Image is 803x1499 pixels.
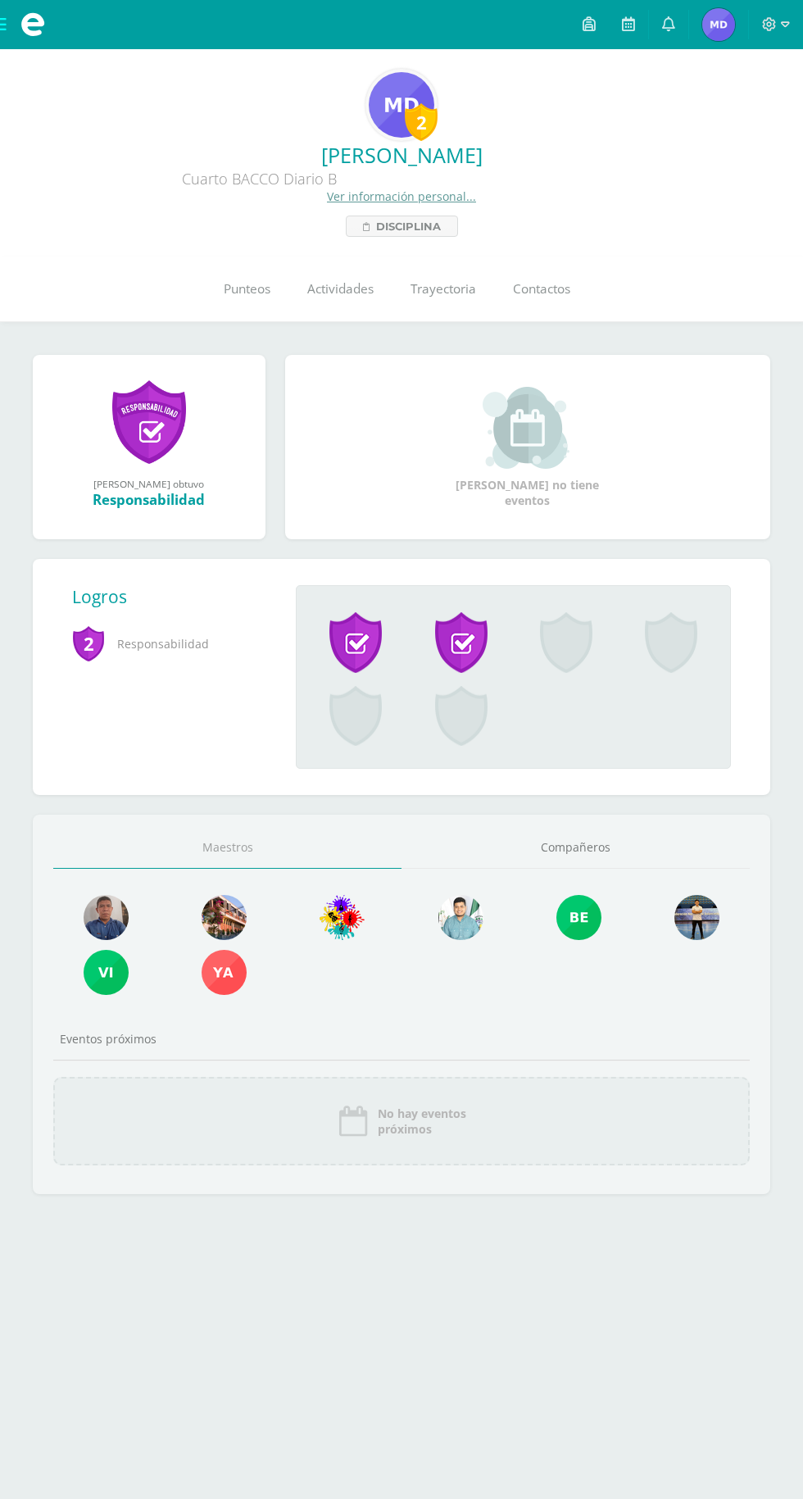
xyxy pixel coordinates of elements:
img: 78896df902cb606c779f20553e80e10b.png [369,72,434,138]
img: 62c276f9e5707e975a312ba56e3c64d5.png [674,895,719,940]
img: c490b80d80e9edf85c435738230cd812.png [320,895,365,940]
a: Actividades [288,257,392,322]
img: 0f63e8005e7200f083a8d258add6f512.png [438,895,483,940]
span: Contactos [513,280,570,298]
img: e29994105dc3c498302d04bab28faecd.png [202,895,247,940]
a: Disciplina [346,216,458,237]
span: 2 [72,625,105,662]
a: Punteos [205,257,288,322]
a: Contactos [494,257,588,322]
a: [PERSON_NAME] [13,141,790,169]
a: Trayectoria [392,257,494,322]
a: Ver información personal... [327,189,476,204]
img: c41d019b26e4da35ead46476b645875d.png [556,895,601,940]
span: Responsabilidad [72,621,270,666]
span: Disciplina [376,216,441,236]
span: Trayectoria [411,280,476,298]
div: Logros [72,585,283,608]
div: [PERSON_NAME] obtuvo [49,477,249,490]
span: Punteos [224,280,270,298]
div: Eventos próximos [53,1031,750,1047]
div: [PERSON_NAME] no tiene eventos [446,387,610,508]
div: Cuarto BACCO Diario B [13,169,505,189]
img: event_icon.png [337,1105,370,1138]
img: f1de0090d169917daf4d0a2768869178.png [202,950,247,995]
a: Compañeros [401,827,750,869]
div: 2 [405,103,438,141]
img: event_small.png [483,387,572,469]
img: 15ead7f1e71f207b867fb468c38fe54e.png [84,895,129,940]
img: 86ad762a06db99f3d783afd7c36c2468.png [84,950,129,995]
span: Actividades [307,280,374,298]
img: 63a955e32fd5c33352eeade8b2ebbb62.png [702,8,735,41]
span: No hay eventos próximos [378,1106,466,1137]
a: Maestros [53,827,401,869]
div: Responsabilidad [49,490,249,509]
